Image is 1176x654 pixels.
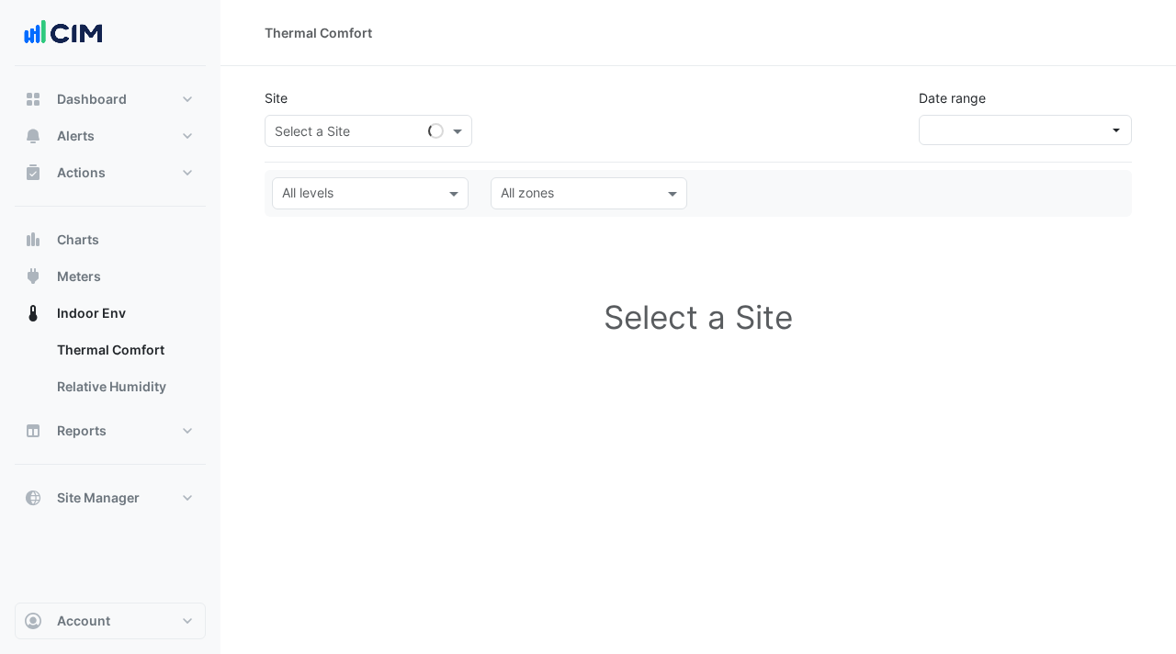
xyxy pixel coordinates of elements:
button: Actions [15,154,206,191]
div: Thermal Comfort [265,23,372,42]
button: Meters [15,258,206,295]
div: Indoor Env [15,332,206,412]
span: Actions [57,163,106,182]
app-icon: Site Manager [24,489,42,507]
span: Site Manager [57,489,140,507]
div: All levels [279,183,334,207]
app-icon: Charts [24,231,42,249]
app-icon: Alerts [24,127,42,145]
button: Account [15,603,206,639]
app-icon: Dashboard [24,90,42,108]
button: Indoor Env [15,295,206,332]
label: Site [265,88,288,107]
span: Indoor Env [57,304,126,322]
a: Relative Humidity [42,368,206,405]
a: Thermal Comfort [42,332,206,368]
button: Site Manager [15,479,206,516]
span: Reports [57,422,107,440]
span: Alerts [57,127,95,145]
app-icon: Meters [24,267,42,286]
img: Company Logo [22,15,105,51]
h1: Select a Site [265,239,1132,395]
span: Account [57,612,110,630]
span: Meters [57,267,101,286]
app-icon: Reports [24,422,42,440]
div: All zones [498,183,554,207]
span: Dashboard [57,90,127,108]
button: Alerts [15,118,206,154]
span: Charts [57,231,99,249]
button: Charts [15,221,206,258]
app-icon: Actions [24,163,42,182]
label: Date range [919,88,986,107]
button: Dashboard [15,81,206,118]
app-icon: Indoor Env [24,304,42,322]
button: Reports [15,412,206,449]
